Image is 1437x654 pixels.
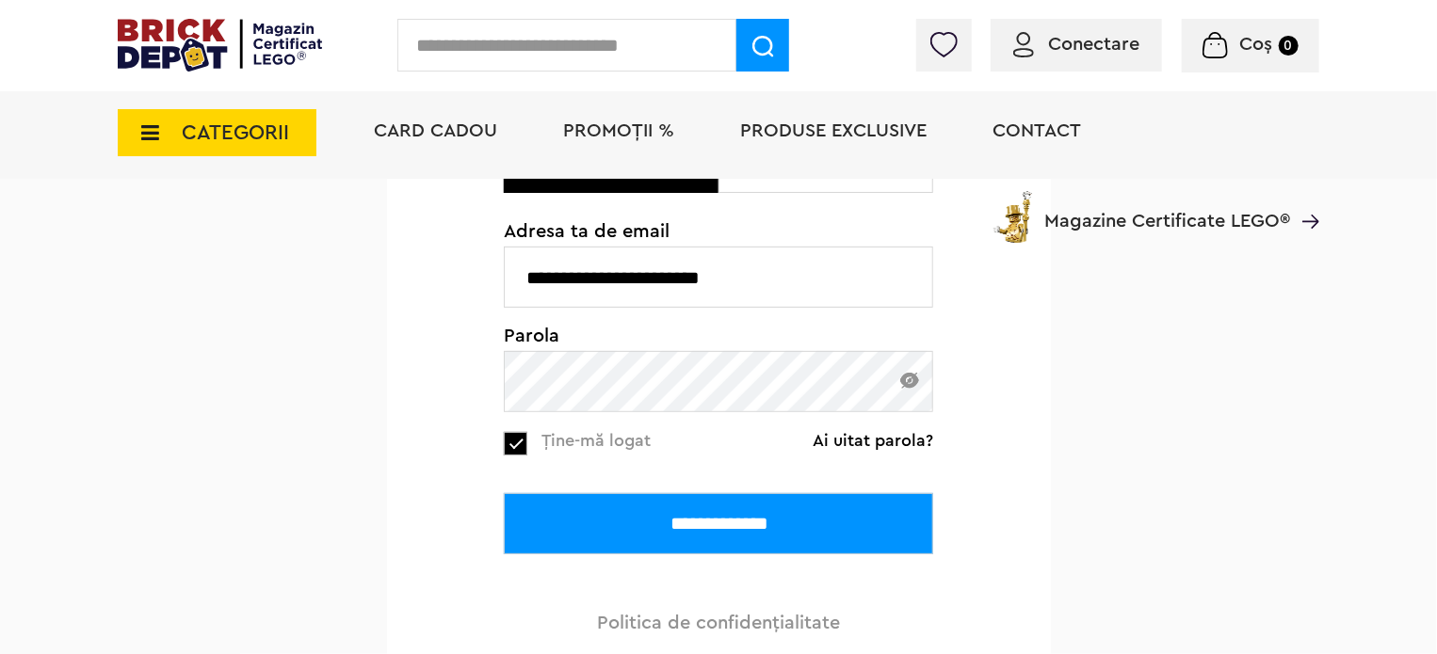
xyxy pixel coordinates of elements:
[504,327,933,345] span: Parola
[182,122,289,143] span: CATEGORII
[1290,187,1319,206] a: Magazine Certificate LEGO®
[597,614,840,632] a: Politica de confidenţialitate
[1013,35,1139,54] a: Conectare
[374,121,497,140] a: Card Cadou
[563,121,674,140] a: PROMOȚII %
[1048,35,1139,54] span: Conectare
[541,432,651,449] span: Ține-mă logat
[993,121,1081,140] a: Contact
[813,431,933,450] a: Ai uitat parola?
[1044,187,1290,231] span: Magazine Certificate LEGO®
[740,121,927,140] a: Produse exclusive
[1279,36,1299,56] small: 0
[1240,35,1273,54] span: Coș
